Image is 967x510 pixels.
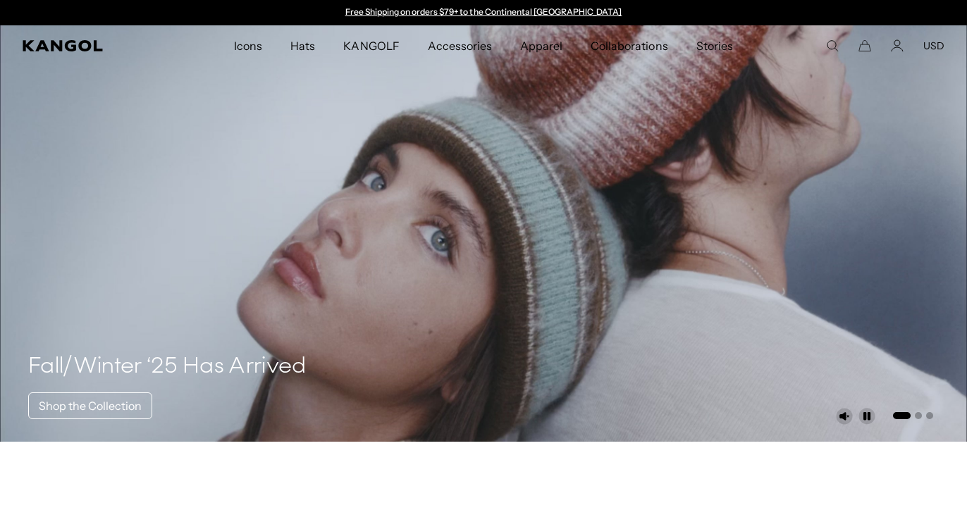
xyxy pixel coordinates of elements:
button: Go to slide 2 [915,412,922,419]
ul: Select a slide to show [892,409,933,421]
span: Hats [290,25,315,66]
a: Kangol [23,40,154,51]
div: 1 of 2 [338,7,629,18]
button: Cart [858,39,871,52]
span: Accessories [428,25,492,66]
a: Stories [682,25,747,66]
span: Apparel [520,25,562,66]
button: Go to slide 3 [926,412,933,419]
button: USD [923,39,944,52]
summary: Search here [826,39,839,52]
a: Icons [220,25,276,66]
a: KANGOLF [329,25,413,66]
a: Hats [276,25,329,66]
span: Stories [696,25,733,66]
div: Announcement [338,7,629,18]
button: Go to slide 1 [893,412,911,419]
button: Pause [858,408,875,425]
span: Icons [234,25,262,66]
a: Apparel [506,25,577,66]
a: Free Shipping on orders $79+ to the Continental [GEOGRAPHIC_DATA] [345,6,622,17]
slideshow-component: Announcement bar [338,7,629,18]
h4: Fall/Winter ‘25 Has Arrived [28,353,307,381]
a: Collaborations [577,25,682,66]
a: Accessories [414,25,506,66]
a: Account [891,39,904,52]
span: Collaborations [591,25,667,66]
button: Unmute [836,408,853,425]
span: KANGOLF [343,25,399,66]
a: Shop the Collection [28,392,152,419]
